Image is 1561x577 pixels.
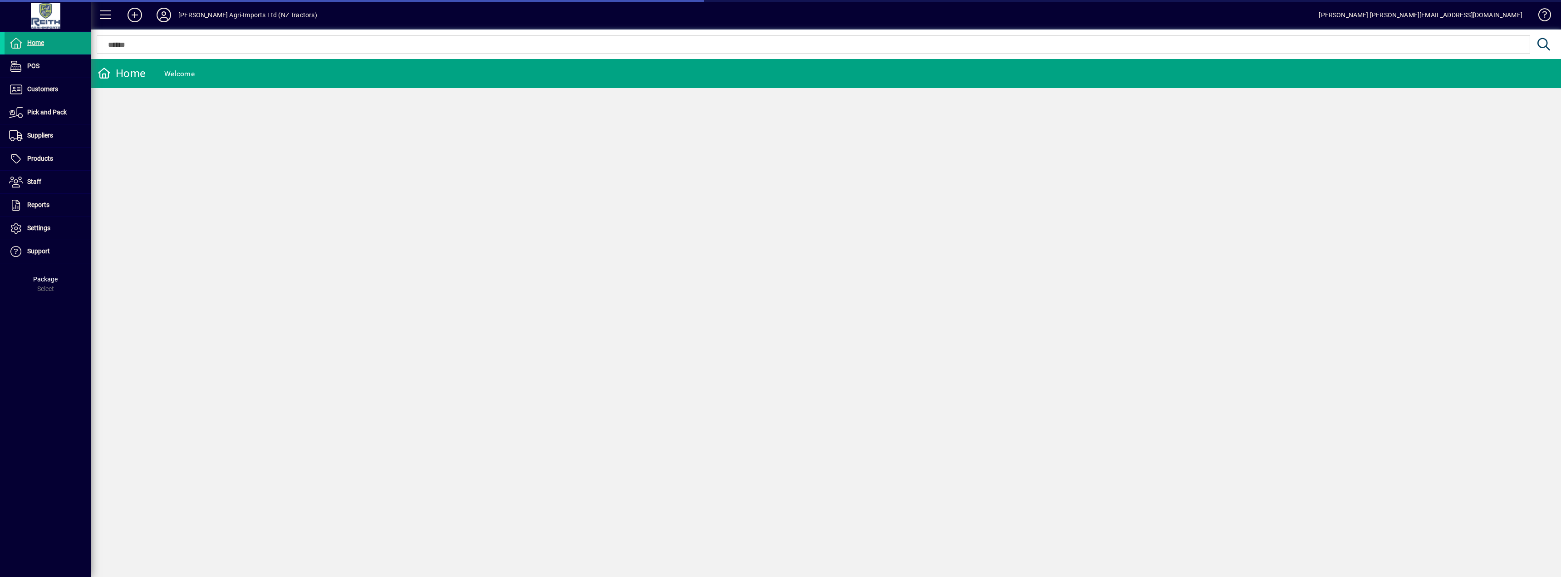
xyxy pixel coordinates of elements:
[27,39,44,46] span: Home
[27,132,53,139] span: Suppliers
[33,276,58,283] span: Package
[27,247,50,255] span: Support
[98,66,146,81] div: Home
[27,155,53,162] span: Products
[27,85,58,93] span: Customers
[27,108,67,116] span: Pick and Pack
[164,67,195,81] div: Welcome
[5,240,91,263] a: Support
[5,101,91,124] a: Pick and Pack
[1532,2,1550,31] a: Knowledge Base
[178,8,317,22] div: [PERSON_NAME] Agri-Imports Ltd (NZ Tractors)
[27,62,39,69] span: POS
[5,194,91,217] a: Reports
[27,178,41,185] span: Staff
[120,7,149,23] button: Add
[5,148,91,170] a: Products
[5,217,91,240] a: Settings
[5,78,91,101] a: Customers
[27,224,50,232] span: Settings
[1319,8,1522,22] div: [PERSON_NAME] [PERSON_NAME][EMAIL_ADDRESS][DOMAIN_NAME]
[5,55,91,78] a: POS
[149,7,178,23] button: Profile
[5,124,91,147] a: Suppliers
[27,201,49,208] span: Reports
[5,171,91,193] a: Staff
